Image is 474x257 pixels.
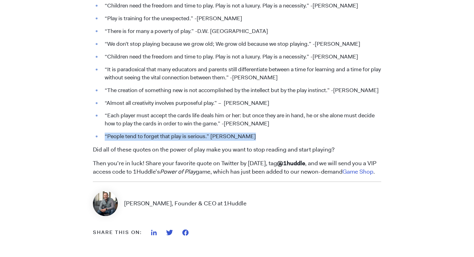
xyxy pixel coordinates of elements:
li: “People tend to forget that play is serious.” [PERSON_NAME] [102,133,381,141]
li: “Children need the freedom and time to play. Play is not a luxury. Play is a necessity.” -[PERSON... [102,53,381,61]
p: Then you’re in luck! Share your favorite quote on Twitter by [DATE], tag , and we will send you a... [93,159,381,176]
li: “Children need the freedom and time to play. Play is not a luxury. Play is a necessity.” -[PERSON... [102,2,381,10]
em: Power of Play [160,168,196,175]
li: “The creation of something new is not accomplished by the intellect but by the play instinct.” -[... [102,86,381,95]
li: “It is paradoxical that many educators and parents still differentiate between a time for learnin... [102,66,381,82]
li: “We don’t stop playing because we grow old; We grow old because we stop playing.” -[PERSON_NAME] [102,40,381,48]
img: Linkedin [151,230,157,235]
li: “Play is training for the unexpected.” -[PERSON_NAME] [102,15,381,23]
li: “Almost all creativity involves purposeful play.” – [PERSON_NAME] [102,99,381,107]
span: n-demand [315,168,342,175]
p: Did all of these quotes on the power of play make you want to stop reading and start playing? [93,146,381,154]
p: [PERSON_NAME], Founder & CEO at 1Huddle [124,199,247,208]
span: @1huddle [277,159,305,167]
div: Share this on: [93,229,142,236]
img: Twitter [166,230,173,235]
img: Facebook [182,229,189,236]
span: o [312,168,315,175]
li: “Each player must accept the cards life deals him or her: but once they are in hand, he or she al... [102,112,381,128]
a: Game Shop [342,168,373,175]
li: “There is for many a poverty of play.” -D.W. [GEOGRAPHIC_DATA] [102,27,381,35]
